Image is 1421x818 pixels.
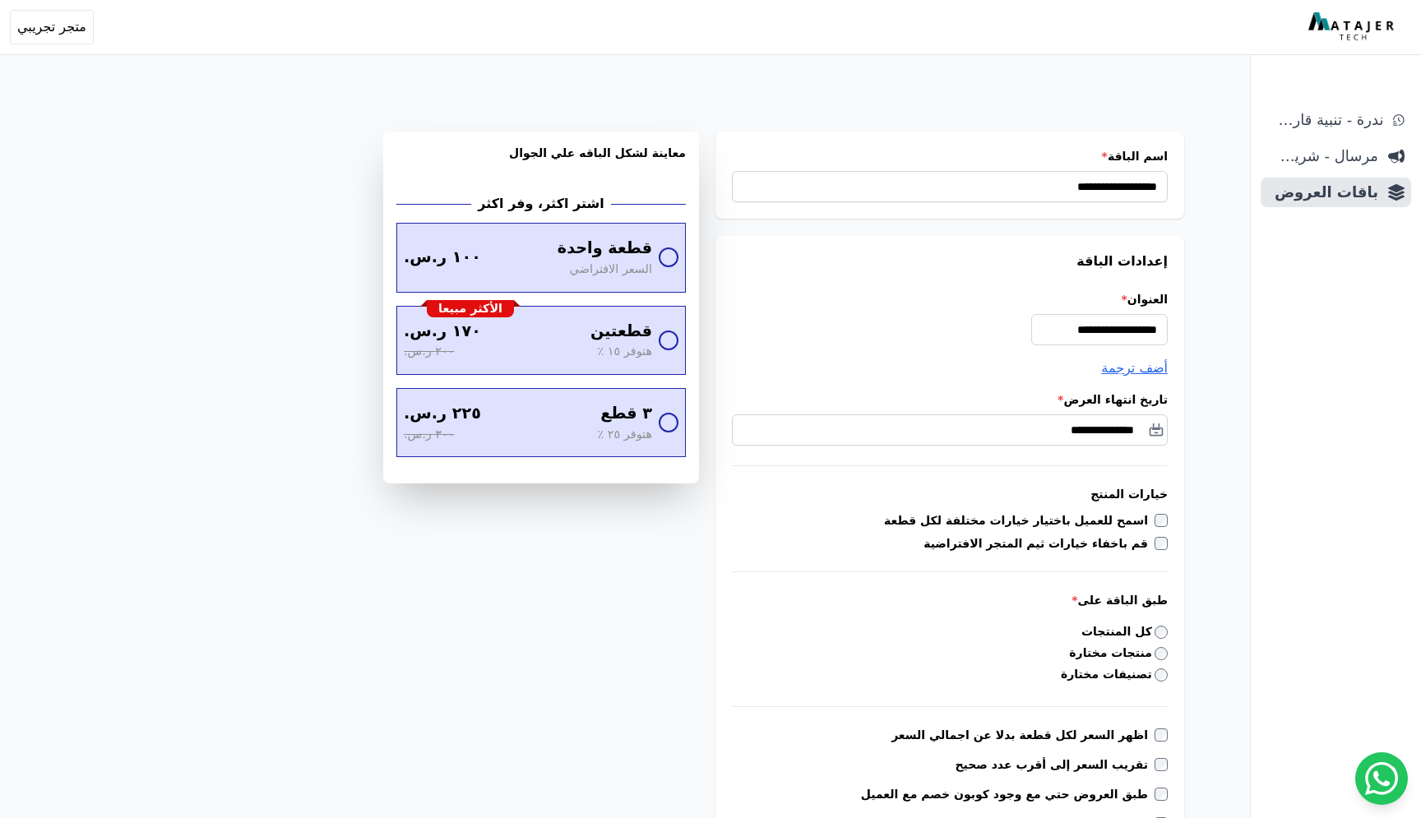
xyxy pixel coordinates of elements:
input: تصنيفات مختارة [1155,668,1168,682]
h2: اشتر اكثر، وفر اكثر [478,194,604,214]
img: MatajerTech Logo [1308,12,1398,42]
span: هتوفر ١٥ ٪ [597,343,652,361]
span: متجر تجريبي [17,17,86,37]
span: باقات العروض [1267,181,1378,204]
div: الأكثر مبيعا [427,300,514,318]
span: السعر الافتراضي [570,261,652,279]
label: منتجات مختارة [1069,645,1168,662]
label: طبق العروض حتي مع وجود كوبون خصم مع العميل [861,786,1155,802]
label: طبق الباقة على [732,592,1168,608]
label: قم باخفاء خيارات ثيم المتجر الافتراضية [923,535,1155,552]
input: منتجات مختارة [1155,647,1168,660]
button: أضف ترجمة [1101,358,1168,378]
span: قطعتين [590,320,652,344]
span: أضف ترجمة [1101,360,1168,376]
span: قطعة واحدة [558,237,652,261]
label: اسم الباقة [732,148,1168,164]
span: هتوفر ٢٥ ٪ [597,426,652,444]
span: ٢٢٥ ر.س. [404,402,481,426]
label: العنوان [732,291,1168,307]
span: ١٠٠ ر.س. [404,246,481,270]
label: اسمح للعميل باختيار خيارات مختلفة لكل قطعة [884,512,1155,529]
label: تقريب السعر إلى أقرب عدد صحيح [955,756,1155,773]
label: تصنيفات مختارة [1061,666,1168,683]
h3: معاينة لشكل الباقه علي الجوال [396,145,686,181]
input: كل المنتجات [1155,626,1168,639]
h3: خيارات المنتج [732,486,1168,502]
label: كل المنتجات [1081,623,1168,640]
span: ٣٠٠ ر.س. [404,426,454,444]
span: ١٧٠ ر.س. [404,320,481,344]
span: مرسال - شريط دعاية [1267,145,1378,168]
label: تاريخ انتهاء العرض [732,391,1168,408]
span: ندرة - تنبية قارب علي النفاذ [1267,109,1383,132]
h3: إعدادات الباقة [732,252,1168,271]
span: ٢٠٠ ر.س. [404,343,454,361]
label: اظهر السعر لكل قطعة بدلا عن اجمالي السعر [891,727,1155,743]
span: ٣ قطع [600,402,652,426]
button: متجر تجريبي [10,10,94,44]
